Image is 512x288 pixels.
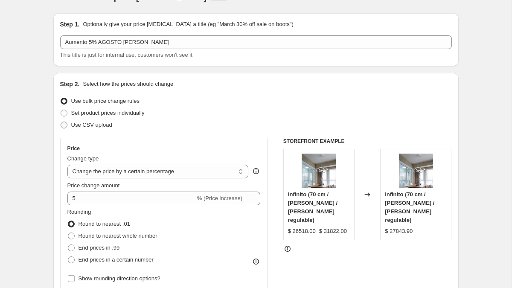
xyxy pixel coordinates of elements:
[288,191,337,223] span: Infinito (70 cm / [PERSON_NAME] / [PERSON_NAME] regulable)
[60,52,192,58] span: This title is just for internal use, customers won't see it
[79,233,157,239] span: Round to nearest whole number
[83,20,293,29] p: Optionally give your price [MEDICAL_DATA] a title (eg "March 30% off sale on boots")
[252,167,260,175] div: help
[197,195,242,201] span: % (Price increase)
[60,80,80,88] h2: Step 2.
[385,228,413,234] span: $ 27843.90
[319,228,347,234] span: $ 31822.00
[71,98,140,104] span: Use bulk price change rules
[283,138,452,145] h6: STOREFRONT EXAMPLE
[60,35,452,49] input: 30% off holiday sale
[71,122,112,128] span: Use CSV upload
[67,182,120,189] span: Price change amount
[399,154,433,188] img: infinito-973077_80x.jpg
[79,275,160,282] span: Show rounding direction options?
[67,155,99,162] span: Change type
[385,191,434,223] span: Infinito (70 cm / [PERSON_NAME] / [PERSON_NAME] regulable)
[79,256,154,263] span: End prices in a certain number
[79,244,120,251] span: End prices in .99
[67,192,195,205] input: -15
[60,20,80,29] h2: Step 1.
[79,221,130,227] span: Round to nearest .01
[83,80,173,88] p: Select how the prices should change
[67,209,91,215] span: Rounding
[71,110,145,116] span: Set product prices individually
[302,154,336,188] img: infinito-973077_80x.jpg
[67,145,80,152] h3: Price
[288,228,316,234] span: $ 26518.00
